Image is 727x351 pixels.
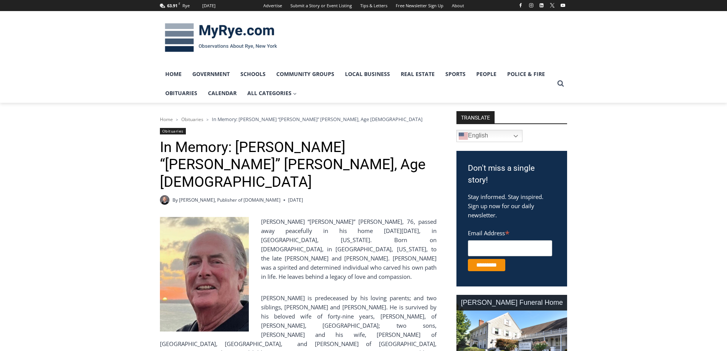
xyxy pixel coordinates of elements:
[459,131,468,141] img: en
[176,117,178,122] span: >
[206,117,209,122] span: >
[247,89,297,97] span: All Categories
[471,65,502,84] a: People
[160,116,173,123] a: Home
[160,18,282,58] img: MyRye.com
[181,116,203,123] a: Obituaries
[537,1,546,10] a: Linkedin
[468,225,552,239] label: Email Address
[160,65,554,103] nav: Primary Navigation
[527,1,536,10] a: Instagram
[288,196,303,204] time: [DATE]
[456,295,567,311] div: [PERSON_NAME] Funeral Home
[558,1,567,10] a: YouTube
[167,3,177,8] span: 63.91
[187,65,235,84] a: Government
[468,192,556,220] p: Stay informed. Stay inspired. Sign up now for our daily newsletter.
[203,84,242,103] a: Calendar
[242,84,302,103] a: All Categories
[395,65,440,84] a: Real Estate
[160,84,203,103] a: Obituaries
[456,111,495,123] strong: TRANSLATE
[182,2,190,9] div: Rye
[548,1,557,10] a: X
[160,217,437,281] p: [PERSON_NAME] “[PERSON_NAME]” [PERSON_NAME], 76, passed away peacefully in his home [DATE][DATE],...
[271,65,340,84] a: Community Groups
[468,162,556,186] h3: Don't miss a single story!
[202,2,216,9] div: [DATE]
[212,116,422,123] span: In Memory: [PERSON_NAME] “[PERSON_NAME]” [PERSON_NAME], Age [DEMOGRAPHIC_DATA]
[340,65,395,84] a: Local Business
[502,65,550,84] a: Police & Fire
[235,65,271,84] a: Schools
[179,197,280,203] a: [PERSON_NAME], Publisher of [DOMAIN_NAME]
[160,217,249,332] img: Obituary - Richard Dick Austin Langeloh - 2 large
[179,2,180,6] span: F
[160,65,187,84] a: Home
[456,130,522,142] a: English
[160,115,437,123] nav: Breadcrumbs
[160,195,169,205] a: Author image
[554,77,567,91] button: View Search Form
[160,139,437,191] h1: In Memory: [PERSON_NAME] “[PERSON_NAME]” [PERSON_NAME], Age [DEMOGRAPHIC_DATA]
[172,196,178,204] span: By
[160,128,186,134] a: Obituaries
[440,65,471,84] a: Sports
[516,1,525,10] a: Facebook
